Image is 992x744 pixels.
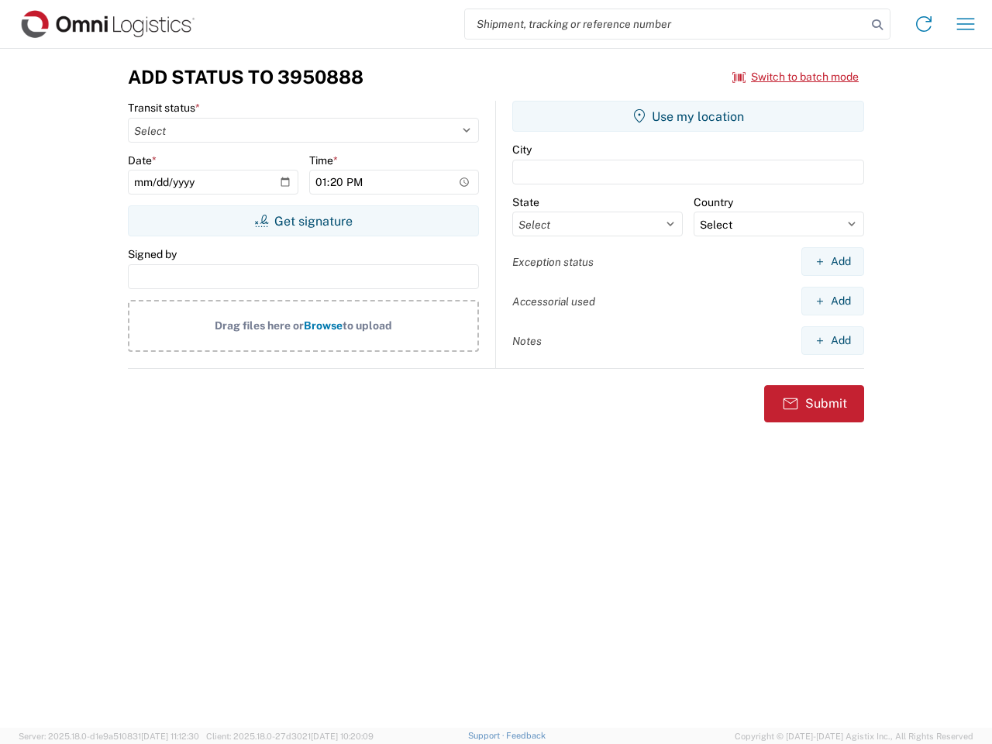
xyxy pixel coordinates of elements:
[512,101,864,132] button: Use my location
[19,732,199,741] span: Server: 2025.18.0-d1e9a510831
[128,66,363,88] h3: Add Status to 3950888
[468,731,507,740] a: Support
[732,64,859,90] button: Switch to batch mode
[215,319,304,332] span: Drag files here or
[764,385,864,422] button: Submit
[512,195,539,209] label: State
[128,247,177,261] label: Signed by
[309,153,338,167] label: Time
[801,326,864,355] button: Add
[343,319,392,332] span: to upload
[512,143,532,157] label: City
[311,732,374,741] span: [DATE] 10:20:09
[128,101,200,115] label: Transit status
[512,334,542,348] label: Notes
[506,731,546,740] a: Feedback
[512,294,595,308] label: Accessorial used
[465,9,866,39] input: Shipment, tracking or reference number
[206,732,374,741] span: Client: 2025.18.0-27d3021
[141,732,199,741] span: [DATE] 11:12:30
[512,255,594,269] label: Exception status
[304,319,343,332] span: Browse
[694,195,733,209] label: Country
[735,729,973,743] span: Copyright © [DATE]-[DATE] Agistix Inc., All Rights Reserved
[128,153,157,167] label: Date
[801,287,864,315] button: Add
[128,205,479,236] button: Get signature
[801,247,864,276] button: Add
